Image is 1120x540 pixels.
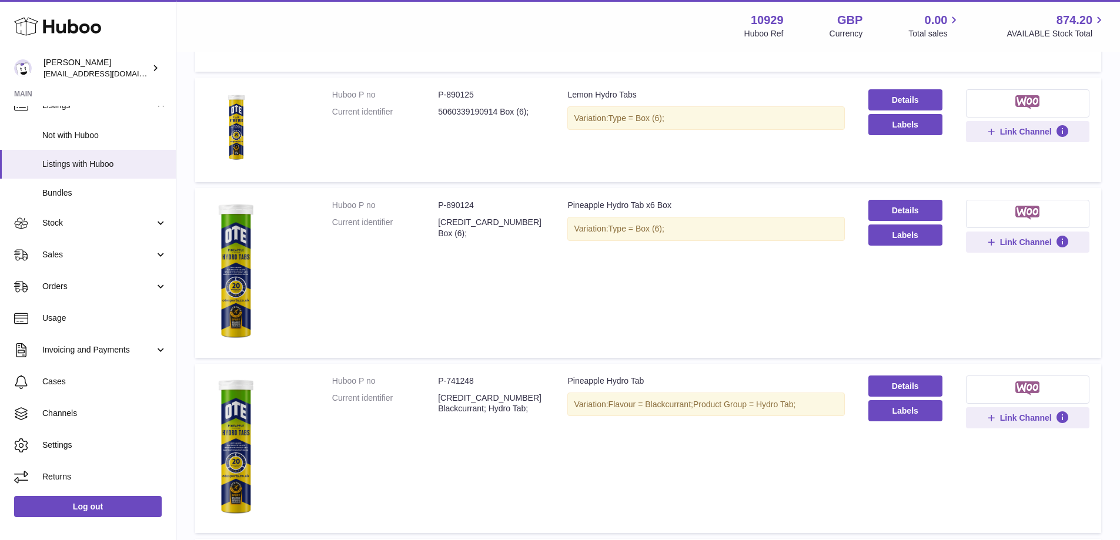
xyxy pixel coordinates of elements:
[966,121,1089,142] button: Link Channel
[925,12,948,28] span: 0.00
[332,89,438,100] dt: Huboo P no
[438,393,544,415] dd: [CREDIT_CARD_NUMBER] Blackcurrant; Hydro Tab;
[908,28,961,39] span: Total sales
[868,89,942,110] a: Details
[744,28,784,39] div: Huboo Ref
[207,200,266,343] img: Pineapple Hydro Tab x6 Box
[830,28,863,39] div: Currency
[207,375,266,519] img: Pineapple Hydro Tab
[567,393,844,417] div: Variation:
[567,106,844,130] div: Variation:
[42,376,167,387] span: Cases
[1000,412,1052,423] span: Link Channel
[44,69,173,78] span: [EMAIL_ADDRESS][DOMAIN_NAME]
[438,375,544,387] dd: P-741248
[42,130,167,141] span: Not with Huboo
[1057,12,1092,28] span: 874.20
[42,281,155,292] span: Orders
[567,89,844,100] div: Lemon Hydro Tabs
[1015,381,1039,395] img: woocommerce-small.png
[1015,95,1039,109] img: woocommerce-small.png
[693,400,795,409] span: Product Group = Hydro Tab;
[207,89,266,167] img: Lemon Hydro Tabs
[42,187,167,199] span: Bundles
[609,400,693,409] span: Flavour = Blackcurrant;
[966,407,1089,428] button: Link Channel
[42,471,167,482] span: Returns
[332,375,438,387] dt: Huboo P no
[42,408,167,419] span: Channels
[42,159,167,170] span: Listings with Huboo
[14,59,32,77] img: internalAdmin-10929@internal.huboo.com
[44,57,149,79] div: [PERSON_NAME]
[332,393,438,415] dt: Current identifier
[868,200,942,221] a: Details
[1007,12,1106,39] a: 874.20 AVAILABLE Stock Total
[868,400,942,421] button: Labels
[42,249,155,260] span: Sales
[837,12,862,28] strong: GBP
[42,344,155,355] span: Invoicing and Payments
[42,313,167,324] span: Usage
[1015,206,1039,220] img: woocommerce-small.png
[332,200,438,211] dt: Huboo P no
[438,217,544,239] dd: [CREDIT_CARD_NUMBER] Box (6);
[14,496,162,517] a: Log out
[908,12,961,39] a: 0.00 Total sales
[868,375,942,397] a: Details
[42,440,167,451] span: Settings
[567,200,844,211] div: Pineapple Hydro Tab x6 Box
[868,224,942,246] button: Labels
[966,232,1089,253] button: Link Channel
[438,106,544,118] dd: 5060339190914 Box (6);
[567,217,844,241] div: Variation:
[1000,126,1052,137] span: Link Channel
[609,224,664,233] span: Type = Box (6);
[868,114,942,135] button: Labels
[438,200,544,211] dd: P-890124
[42,217,155,229] span: Stock
[1000,237,1052,247] span: Link Channel
[751,12,784,28] strong: 10929
[332,217,438,239] dt: Current identifier
[438,89,544,100] dd: P-890125
[567,375,844,387] div: Pineapple Hydro Tab
[1007,28,1106,39] span: AVAILABLE Stock Total
[332,106,438,118] dt: Current identifier
[609,113,664,123] span: Type = Box (6);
